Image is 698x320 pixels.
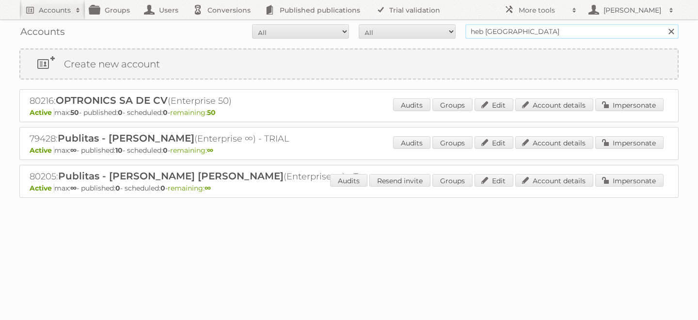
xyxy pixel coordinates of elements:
strong: ∞ [70,146,77,155]
strong: 10 [115,146,123,155]
h2: More tools [519,5,567,15]
strong: 0 [163,146,168,155]
h2: [PERSON_NAME] [601,5,664,15]
strong: 0 [163,108,168,117]
strong: ∞ [205,184,211,192]
strong: 50 [207,108,216,117]
a: Account details [515,98,593,111]
strong: 0 [160,184,165,192]
span: Active [30,108,54,117]
h2: Accounts [39,5,71,15]
p: max: - published: - scheduled: - [30,146,668,155]
a: Impersonate [595,174,664,187]
a: Groups [432,98,473,111]
strong: 0 [118,108,123,117]
a: Audits [393,98,430,111]
a: Edit [475,136,513,149]
h2: 79428: (Enterprise ∞) - TRIAL [30,132,369,145]
span: OPTRONICS SA DE CV [56,95,168,106]
a: Groups [432,174,473,187]
p: max: - published: - scheduled: - [30,108,668,117]
span: Publitas - [PERSON_NAME] [58,132,194,144]
a: Create new account [20,49,678,79]
a: Groups [432,136,473,149]
span: Publitas - [PERSON_NAME] [PERSON_NAME] [58,170,284,182]
strong: 50 [70,108,79,117]
a: Edit [475,98,513,111]
h2: 80216: (Enterprise 50) [30,95,369,107]
strong: ∞ [207,146,213,155]
a: Impersonate [595,98,664,111]
p: max: - published: - scheduled: - [30,184,668,192]
strong: 0 [115,184,120,192]
span: Active [30,184,54,192]
a: Impersonate [595,136,664,149]
span: remaining: [170,108,216,117]
a: Account details [515,136,593,149]
span: remaining: [170,146,213,155]
a: Audits [330,174,367,187]
a: Account details [515,174,593,187]
span: Active [30,146,54,155]
h2: 80205: (Enterprise ∞) - TRIAL - Self Service [30,170,369,183]
a: Audits [393,136,430,149]
a: Edit [475,174,513,187]
span: remaining: [168,184,211,192]
strong: ∞ [70,184,77,192]
a: Resend invite [369,174,430,187]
